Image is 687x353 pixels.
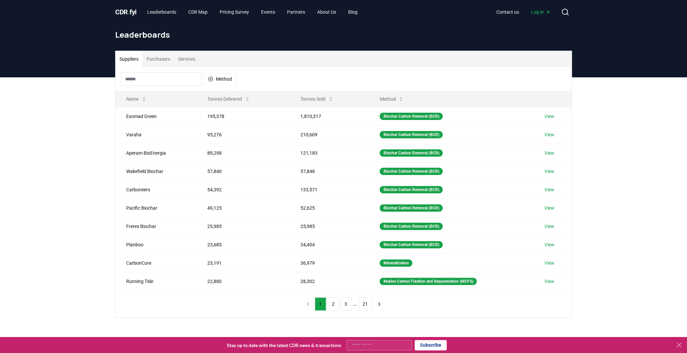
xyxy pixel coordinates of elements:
div: Biochar Carbon Removal (BCR) [380,113,443,120]
button: Purchasers [143,51,174,67]
nav: Main [491,6,556,18]
a: View [544,168,554,175]
td: 121,183 [290,144,369,162]
nav: Main [142,6,363,18]
td: Pacific Biochar [116,199,197,217]
td: CarbonCure [116,254,197,272]
td: 28,302 [290,272,369,290]
span: Log in [531,9,550,15]
td: Running Tide [116,272,197,290]
button: 21 [358,297,372,311]
a: View [544,278,554,285]
h1: Leaderboards [115,29,572,40]
td: 34,404 [290,235,369,254]
a: CDR Map [183,6,213,18]
td: Freres Biochar [116,217,197,235]
a: Leaderboards [142,6,182,18]
button: Services [174,51,199,67]
td: 195,378 [197,107,290,125]
a: Blog [343,6,363,18]
td: 36,979 [290,254,369,272]
div: Biochar Carbon Removal (BCR) [380,149,443,157]
div: Biochar Carbon Removal (BCR) [380,223,443,230]
button: Tonnes Delivered [202,92,255,106]
button: Name [121,92,152,106]
a: Pricing Survey [214,6,254,18]
div: Mineralization [380,259,412,267]
td: 57,848 [290,162,369,180]
a: View [544,260,554,266]
td: 210,609 [290,125,369,144]
a: View [544,205,554,211]
td: 23,191 [197,254,290,272]
li: ... [353,300,357,308]
td: 54,392 [197,180,290,199]
td: 1,810,317 [290,107,369,125]
button: Method [204,74,236,84]
a: Events [256,6,280,18]
a: View [544,223,554,230]
div: Marine Carbon Fixation and Sequestration (MCFS) [380,278,477,285]
span: . [128,8,130,16]
a: CDR.fyi [115,7,137,17]
button: Suppliers [116,51,143,67]
a: View [544,131,554,138]
a: About Us [312,6,341,18]
td: Exomad Green [116,107,197,125]
td: 89,298 [197,144,290,162]
a: View [544,150,554,156]
button: Method [374,92,409,106]
td: 22,880 [197,272,290,290]
div: Biochar Carbon Removal (BCR) [380,131,443,138]
td: 25,985 [197,217,290,235]
td: Planboo [116,235,197,254]
a: Log in [526,6,556,18]
td: Carboneers [116,180,197,199]
td: 52,625 [290,199,369,217]
span: CDR fyi [115,8,137,16]
td: Aperam BioEnergia [116,144,197,162]
td: 49,125 [197,199,290,217]
button: 1 [315,297,326,311]
div: Biochar Carbon Removal (BCR) [380,204,443,212]
td: 57,840 [197,162,290,180]
div: Biochar Carbon Removal (BCR) [380,168,443,175]
a: View [544,113,554,120]
button: 2 [327,297,339,311]
td: 95,276 [197,125,290,144]
div: Biochar Carbon Removal (BCR) [380,186,443,193]
a: View [544,241,554,248]
td: Varaha [116,125,197,144]
button: Tonnes Sold [295,92,339,106]
a: View [544,186,554,193]
button: next page [374,297,385,311]
td: 25,985 [290,217,369,235]
div: Biochar Carbon Removal (BCR) [380,241,443,248]
button: 3 [340,297,352,311]
td: 133,571 [290,180,369,199]
td: 23,685 [197,235,290,254]
a: Contact us [491,6,524,18]
a: Partners [282,6,310,18]
td: Wakefield Biochar [116,162,197,180]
